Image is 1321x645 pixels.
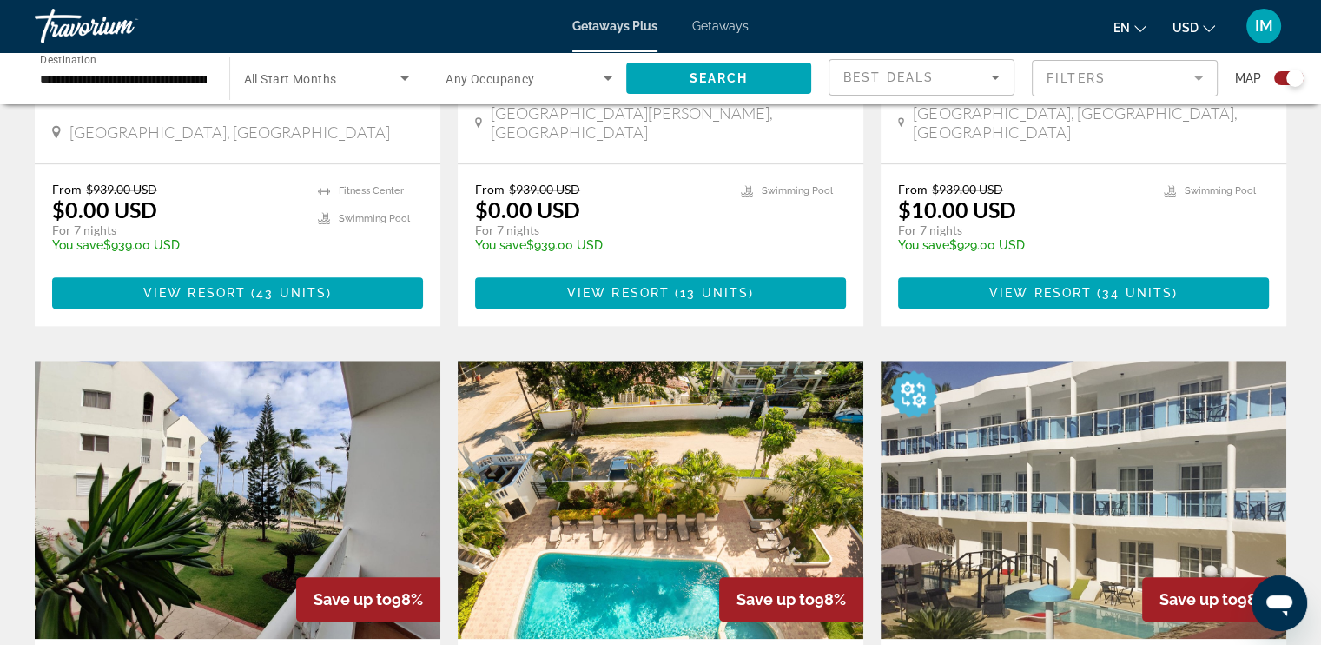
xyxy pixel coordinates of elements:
[458,361,863,639] img: 6936O01X.jpg
[52,238,301,252] p: $939.00 USD
[246,286,332,300] span: ( )
[1113,15,1146,40] button: Change language
[762,185,833,196] span: Swimming Pool
[932,182,1003,196] span: $939.00 USD
[1159,590,1238,608] span: Save up to
[296,577,440,622] div: 98%
[40,53,96,65] span: Destination
[1032,59,1218,97] button: Filter
[314,590,392,608] span: Save up to
[256,286,327,300] span: 43 units
[898,223,1146,238] p: For 7 nights
[1102,286,1172,300] span: 34 units
[689,71,748,85] span: Search
[670,286,754,300] span: ( )
[1092,286,1178,300] span: ( )
[843,70,934,84] span: Best Deals
[509,182,580,196] span: $939.00 USD
[692,19,749,33] a: Getaways
[989,286,1092,300] span: View Resort
[1252,575,1307,631] iframe: Button to launch messaging window
[898,277,1269,309] button: View Resort(34 units)
[898,196,1016,223] p: $10.00 USD
[475,196,580,223] p: $0.00 USD
[86,182,157,196] span: $939.00 USD
[475,238,526,252] span: You save
[52,182,82,196] span: From
[1113,21,1130,35] span: en
[143,286,246,300] span: View Resort
[52,277,423,309] button: View Resort(43 units)
[1185,185,1256,196] span: Swimming Pool
[898,238,949,252] span: You save
[1241,8,1286,44] button: User Menu
[626,63,812,94] button: Search
[69,123,390,142] span: [GEOGRAPHIC_DATA], [GEOGRAPHIC_DATA]
[52,196,157,223] p: $0.00 USD
[572,19,657,33] a: Getaways Plus
[881,361,1286,639] img: D826E01X.jpg
[339,213,410,224] span: Swimming Pool
[898,238,1146,252] p: $929.00 USD
[913,103,1269,142] span: [GEOGRAPHIC_DATA], [GEOGRAPHIC_DATA], [GEOGRAPHIC_DATA]
[475,223,723,238] p: For 7 nights
[1235,66,1261,90] span: Map
[1172,21,1199,35] span: USD
[52,238,103,252] span: You save
[1142,577,1286,622] div: 98%
[475,238,723,252] p: $939.00 USD
[244,72,337,86] span: All Start Months
[339,185,404,196] span: Fitness Center
[736,590,815,608] span: Save up to
[1255,17,1273,35] span: IM
[1172,15,1215,40] button: Change currency
[898,182,928,196] span: From
[475,277,846,309] button: View Resort(13 units)
[680,286,749,300] span: 13 units
[719,577,863,622] div: 98%
[843,67,1000,88] mat-select: Sort by
[35,3,208,49] a: Travorium
[475,182,505,196] span: From
[446,72,535,86] span: Any Occupancy
[491,103,846,142] span: [GEOGRAPHIC_DATA][PERSON_NAME], [GEOGRAPHIC_DATA]
[52,223,301,238] p: For 7 nights
[567,286,670,300] span: View Resort
[35,361,440,639] img: 3930E01X.jpg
